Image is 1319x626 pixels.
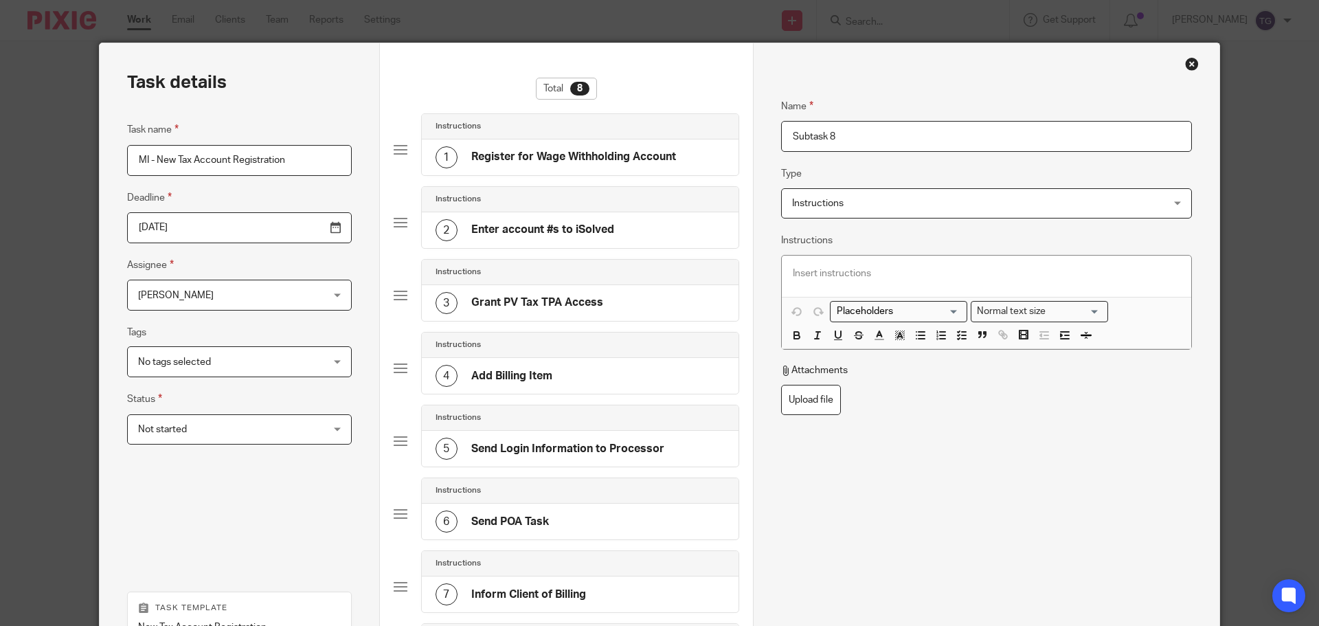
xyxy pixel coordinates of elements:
input: Search for option [832,304,959,319]
h4: Grant PV Tax TPA Access [471,295,603,310]
label: Type [781,167,802,181]
div: 4 [436,365,458,387]
h4: Register for Wage Withholding Account [471,150,676,164]
h4: Instructions [436,194,481,205]
span: Instructions [792,199,844,208]
h4: Instructions [436,412,481,423]
div: 5 [436,438,458,460]
span: Not started [138,425,187,434]
span: No tags selected [138,357,211,367]
div: 3 [436,292,458,314]
label: Name [781,98,813,114]
label: Tags [127,326,146,339]
h4: Send POA Task [471,515,549,529]
div: 6 [436,511,458,533]
input: Use the arrow keys to pick a date [127,212,352,243]
h4: Instructions [436,121,481,132]
h4: Inform Client of Billing [471,588,586,602]
div: 8 [570,82,589,96]
input: Task name [127,145,352,176]
label: Status [127,391,162,407]
label: Assignee [127,257,174,273]
h4: Add Billing Item [471,369,552,383]
label: Deadline [127,190,172,205]
div: Search for option [971,301,1108,322]
h4: Instructions [436,558,481,569]
div: 7 [436,583,458,605]
h4: Enter account #s to iSolved [471,223,614,237]
h2: Task details [127,71,227,94]
label: Upload file [781,385,841,416]
div: Text styles [971,301,1108,322]
p: Attachments [781,364,848,377]
h4: Send Login Information to Processor [471,442,664,456]
div: 2 [436,219,458,241]
div: Placeholders [830,301,967,322]
div: 1 [436,146,458,168]
h4: Instructions [436,485,481,496]
label: Task name [127,122,179,137]
span: [PERSON_NAME] [138,291,214,300]
p: Task template [138,603,341,614]
div: Total [536,78,597,100]
h4: Instructions [436,267,481,278]
input: Search for option [1050,304,1100,319]
span: Normal text size [974,304,1049,319]
div: Close this dialog window [1185,57,1199,71]
label: Instructions [781,234,833,247]
h4: Instructions [436,339,481,350]
div: Search for option [830,301,967,322]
